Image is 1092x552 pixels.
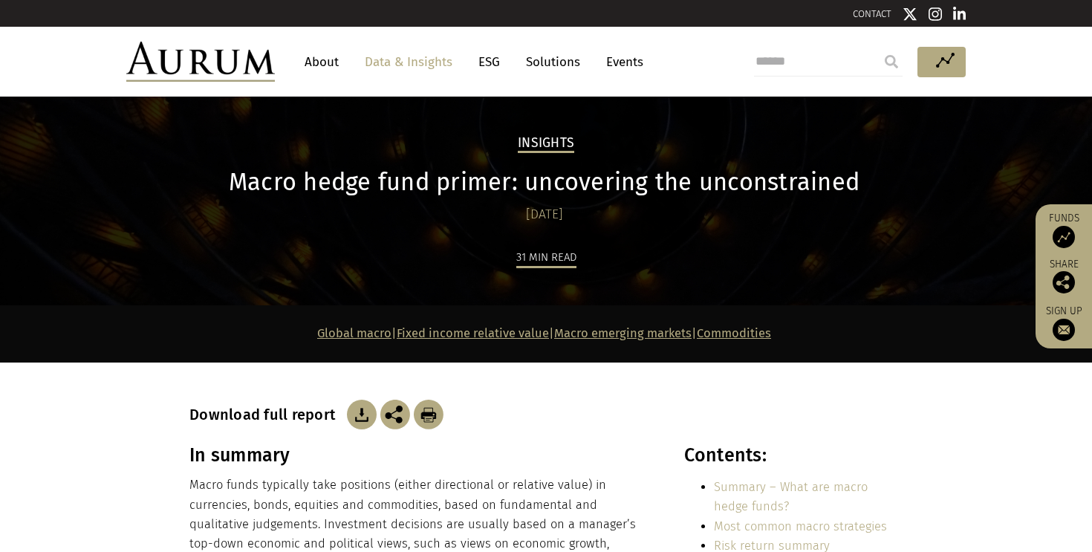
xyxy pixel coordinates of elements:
[414,400,443,429] img: Download Article
[1053,319,1075,341] img: Sign up to our newsletter
[471,48,507,76] a: ESG
[599,48,643,76] a: Events
[189,444,651,467] h3: In summary
[1053,226,1075,248] img: Access Funds
[697,326,771,340] a: Commodities
[126,42,275,82] img: Aurum
[1043,212,1085,248] a: Funds
[357,48,460,76] a: Data & Insights
[1043,305,1085,341] a: Sign up
[903,7,917,22] img: Twitter icon
[853,8,891,19] a: CONTACT
[929,7,942,22] img: Instagram icon
[877,47,906,77] input: Submit
[1053,271,1075,293] img: Share this post
[380,400,410,429] img: Share this post
[953,7,966,22] img: Linkedin icon
[554,326,692,340] a: Macro emerging markets
[518,135,574,153] h2: Insights
[347,400,377,429] img: Download Article
[317,326,391,340] a: Global macro
[317,326,771,340] strong: | | |
[714,480,868,513] a: Summary – What are macro hedge funds?
[519,48,588,76] a: Solutions
[684,444,899,467] h3: Contents:
[397,326,549,340] a: Fixed income relative value
[714,519,887,533] a: Most common macro strategies
[189,204,899,225] div: [DATE]
[297,48,346,76] a: About
[1043,259,1085,293] div: Share
[516,248,576,268] div: 31 min read
[189,168,899,197] h1: Macro hedge fund primer: uncovering the unconstrained
[189,406,343,423] h3: Download full report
